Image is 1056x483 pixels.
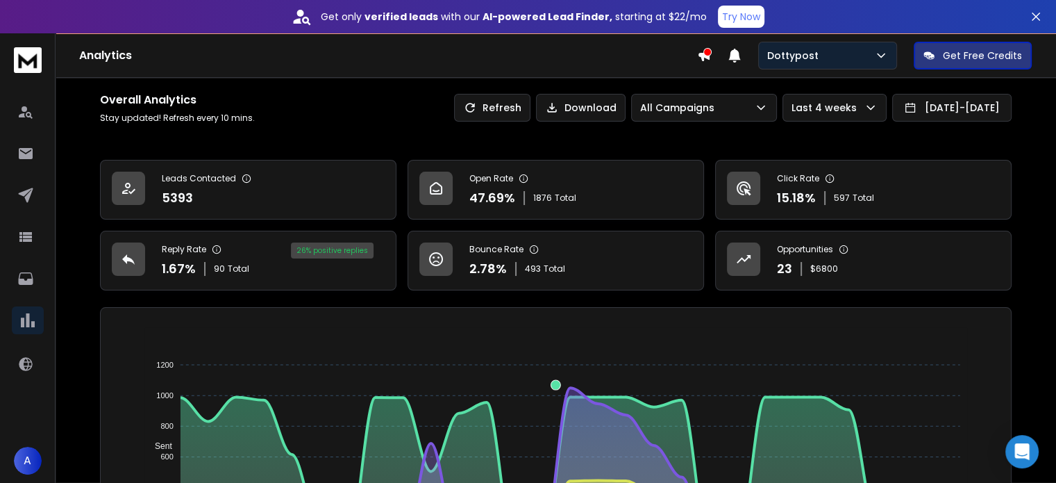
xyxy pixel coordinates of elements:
span: Total [555,193,576,204]
p: All Campaigns [640,101,720,115]
a: Click Rate15.18%597Total [715,160,1012,220]
p: Leads Contacted [162,173,236,184]
span: 597 [834,193,850,204]
p: Bounce Rate [469,244,523,255]
p: Download [564,101,617,115]
button: A [14,447,42,475]
strong: verified leads [364,10,438,24]
button: Download [536,94,626,122]
span: 493 [525,263,541,275]
p: Get Free Credits [943,49,1022,63]
div: Open Intercom Messenger [1005,435,1039,468]
p: 47.69 % [469,188,515,208]
tspan: 800 [161,422,174,430]
a: Bounce Rate2.78%493Total [408,231,704,290]
button: [DATE]-[DATE] [892,94,1012,122]
p: 23 [777,259,792,279]
p: Stay updated! Refresh every 10 mins. [100,113,255,124]
tspan: 600 [161,452,174,461]
p: Refresh [483,101,521,115]
button: Try Now [718,6,764,28]
a: Reply Rate1.67%90Total26% positive replies [100,231,396,290]
button: Refresh [454,94,530,122]
span: 1876 [533,193,552,204]
tspan: 1000 [156,391,173,400]
button: Get Free Credits [914,42,1032,69]
h1: Analytics [79,47,697,64]
p: Dottypost [767,49,824,63]
p: Click Rate [777,173,819,184]
p: 15.18 % [777,188,816,208]
p: Last 4 weeks [791,101,862,115]
p: Try Now [722,10,760,24]
span: Sent [144,441,172,451]
a: Opportunities23$6800 [715,231,1012,290]
p: Opportunities [777,244,833,255]
p: 5393 [162,188,193,208]
p: 1.67 % [162,259,196,279]
p: Reply Rate [162,244,206,255]
p: 2.78 % [469,259,507,279]
h1: Overall Analytics [100,92,255,108]
div: 26 % positive replies [291,243,374,259]
strong: AI-powered Lead Finder, [483,10,612,24]
span: Total [853,193,874,204]
p: Open Rate [469,173,513,184]
span: Total [544,263,565,275]
a: Open Rate47.69%1876Total [408,160,704,220]
img: logo [14,47,42,73]
a: Leads Contacted5393 [100,160,396,220]
p: $ 6800 [810,263,838,275]
span: Total [228,263,249,275]
p: Get only with our starting at $22/mo [321,10,707,24]
tspan: 1200 [156,361,173,369]
span: 90 [214,263,225,275]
